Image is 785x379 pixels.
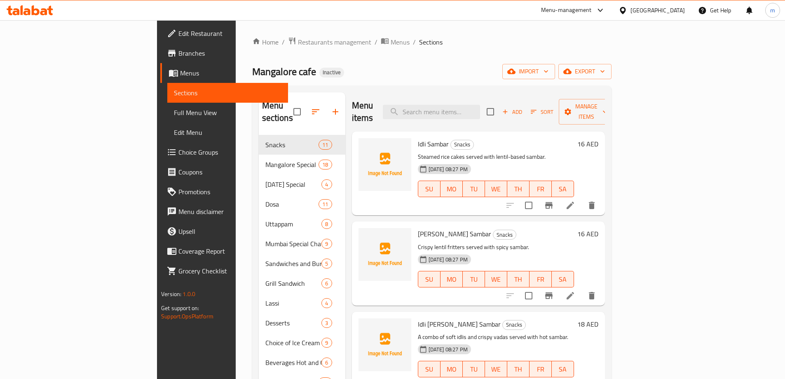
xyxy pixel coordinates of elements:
span: m [770,6,775,15]
button: Add [499,106,525,118]
span: Mangalore cafe [252,62,316,81]
div: Mangalore Special [265,160,319,169]
div: Sandwiches and Burgers5 [259,254,345,273]
span: Upsell [178,226,281,236]
div: items [321,179,332,189]
a: Menus [160,63,288,83]
span: Idli [PERSON_NAME] Sambar [418,318,501,330]
span: Sort [531,107,553,117]
a: Edit Restaurant [160,24,288,43]
span: FR [533,183,548,195]
div: Grill Sandwich6 [259,273,345,293]
span: TU [466,363,482,375]
div: Beverages Hot and Cold6 [259,353,345,372]
div: items [319,140,332,150]
span: 8 [322,220,331,228]
div: items [321,358,332,367]
span: Grill Sandwich [265,278,322,288]
span: Dosa [265,199,319,209]
a: Branches [160,43,288,63]
span: TU [466,183,482,195]
span: Lassi [265,298,322,308]
span: TH [511,273,526,285]
button: Branch-specific-item [539,286,559,306]
span: SU [422,273,437,285]
span: Branches [178,48,281,58]
span: SA [555,183,571,195]
a: Menu disclaimer [160,202,288,221]
img: Vada Sambar [359,228,411,281]
span: TU [466,273,482,285]
span: Beverages Hot and Cold [265,358,322,367]
span: 1.0.0 [183,289,195,299]
button: SU [418,181,441,197]
span: Idli Sambar [418,138,449,150]
button: FR [530,361,552,377]
div: Mangalore Special18 [259,155,345,174]
span: SA [555,363,571,375]
button: SU [418,361,441,377]
span: 11 [319,141,331,149]
span: TH [511,363,526,375]
button: delete [582,195,602,215]
button: WE [485,271,507,287]
span: MO [444,183,459,195]
span: Snacks [265,140,319,150]
div: items [321,298,332,308]
span: 11 [319,200,331,208]
span: Uttappam [265,219,322,229]
p: Crispy lentil fritters served with spicy sambar. [418,242,574,252]
span: 6 [322,359,331,367]
div: Choice of Ice Cream [265,338,322,348]
input: search [383,105,480,119]
a: Coupons [160,162,288,182]
div: items [321,318,332,328]
span: FR [533,363,548,375]
span: SU [422,183,437,195]
span: Full Menu View [174,108,281,118]
a: Edit Menu [167,122,288,142]
span: export [565,66,605,77]
span: MO [444,273,459,285]
div: Desserts3 [259,313,345,333]
span: 9 [322,339,331,347]
span: Coverage Report [178,246,281,256]
div: items [319,199,332,209]
a: Full Menu View [167,103,288,122]
span: Menus [391,37,410,47]
div: items [321,338,332,348]
nav: breadcrumb [252,37,612,47]
div: Menu-management [541,5,592,15]
span: WE [488,273,504,285]
span: [PERSON_NAME] Sambar [418,228,491,240]
span: WE [488,363,504,375]
button: WE [485,181,507,197]
img: Idli Sambar [359,138,411,191]
span: Menu disclaimer [178,207,281,217]
span: import [509,66,548,77]
span: Sections [419,37,443,47]
button: import [502,64,555,79]
span: Choice Groups [178,147,281,157]
span: Promotions [178,187,281,197]
div: Sandwiches and Burgers [265,259,322,268]
span: Sections [174,88,281,98]
div: Dosa11 [259,194,345,214]
span: Edit Restaurant [178,28,281,38]
button: TH [507,361,530,377]
button: MO [441,181,463,197]
h6: 18 AED [577,318,598,330]
a: Sections [167,83,288,103]
button: TH [507,181,530,197]
span: 9 [322,240,331,248]
span: Mumbai Special Chat [265,239,322,249]
a: Restaurants management [288,37,371,47]
button: MO [441,361,463,377]
div: items [321,259,332,268]
span: Add [501,107,523,117]
span: MO [444,363,459,375]
button: SA [552,271,574,287]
